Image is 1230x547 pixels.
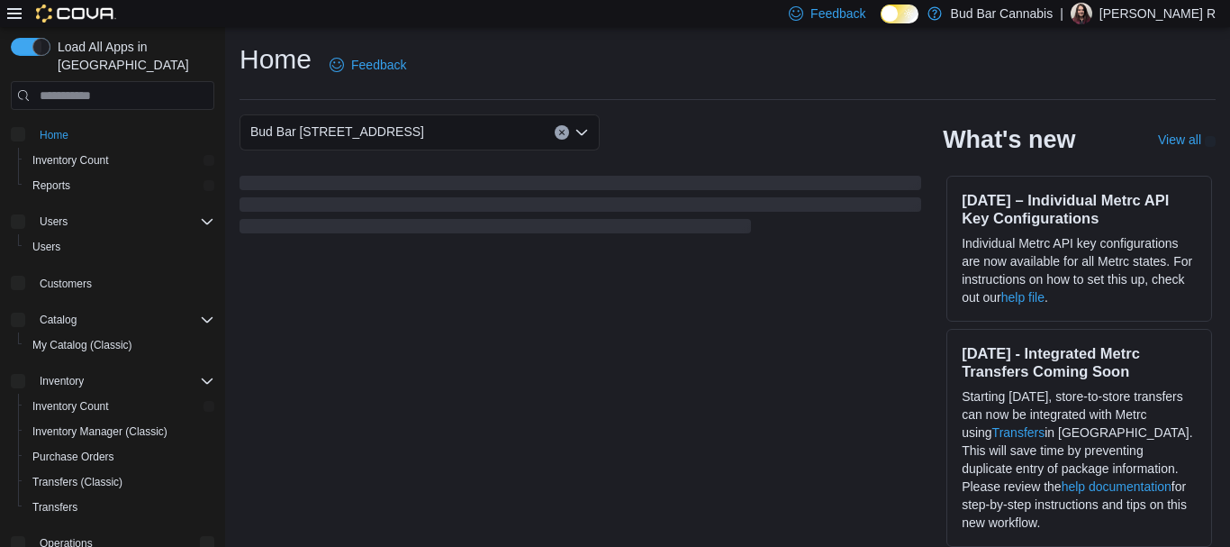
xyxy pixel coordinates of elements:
[25,150,214,171] span: Inventory Count
[810,5,865,23] span: Feedback
[1158,132,1216,147] a: View allExternal link
[18,333,222,358] button: My Catalog (Classic)
[25,497,214,518] span: Transfers
[25,471,214,493] span: Transfers (Classic)
[555,125,569,140] button: Clear input
[18,173,222,198] button: Reports
[25,236,214,258] span: Users
[240,179,921,237] span: Loading
[36,5,116,23] img: Cova
[25,396,116,417] a: Inventory Count
[18,419,222,444] button: Inventory Manager (Classic)
[32,450,114,464] span: Purchase Orders
[40,214,68,229] span: Users
[32,370,214,392] span: Inventory
[32,211,75,232] button: Users
[18,444,222,470] button: Purchase Orders
[962,234,1197,306] p: Individual Metrc API key configurations are now available for all Metrc states. For instructions ...
[32,309,84,331] button: Catalog
[25,446,122,468] a: Purchase Orders
[32,338,132,352] span: My Catalog (Classic)
[32,424,167,439] span: Inventory Manager (Classic)
[32,124,76,146] a: Home
[25,334,140,356] a: My Catalog (Classic)
[351,56,406,74] span: Feedback
[18,495,222,520] button: Transfers
[25,150,116,171] a: Inventory Count
[32,500,77,515] span: Transfers
[1062,479,1171,494] a: help documentation
[32,475,122,489] span: Transfers (Classic)
[962,344,1197,380] h3: [DATE] - Integrated Metrc Transfers Coming Soon
[50,38,214,74] span: Load All Apps in [GEOGRAPHIC_DATA]
[18,394,222,419] button: Inventory Count
[32,153,109,168] span: Inventory Count
[25,471,130,493] a: Transfers (Classic)
[240,41,312,77] h1: Home
[18,234,222,260] button: Users
[1071,3,1092,24] div: Kellie R
[943,125,1075,154] h2: What's new
[32,399,109,414] span: Inventory Count
[18,148,222,173] button: Inventory Count
[4,307,222,333] button: Catalog
[32,273,99,295] a: Customers
[32,240,60,254] span: Users
[881,5,918,23] input: Dark Mode
[32,178,70,193] span: Reports
[32,370,91,392] button: Inventory
[1099,3,1216,24] p: [PERSON_NAME] R
[25,175,77,196] a: Reports
[25,175,214,196] span: Reports
[25,421,214,442] span: Inventory Manager (Classic)
[4,369,222,394] button: Inventory
[25,334,214,356] span: My Catalog (Classic)
[25,396,214,417] span: Inventory Count
[4,209,222,234] button: Users
[40,128,68,142] span: Home
[32,309,214,331] span: Catalog
[40,277,92,291] span: Customers
[25,421,175,442] a: Inventory Manager (Classic)
[18,470,222,495] button: Transfers (Classic)
[4,270,222,296] button: Customers
[25,446,214,468] span: Purchase Orders
[25,497,85,518] a: Transfers
[1205,136,1216,147] svg: External link
[40,374,84,388] span: Inventory
[40,313,77,327] span: Catalog
[962,191,1197,227] h3: [DATE] – Individual Metrc API Key Configurations
[32,123,214,145] span: Home
[250,121,424,142] span: Bud Bar [STREET_ADDRESS]
[32,272,214,295] span: Customers
[25,236,68,258] a: Users
[32,211,214,232] span: Users
[574,125,589,140] button: Open list of options
[962,387,1197,532] p: Starting [DATE], store-to-store transfers can now be integrated with Metrc using in [GEOGRAPHIC_D...
[992,425,1045,440] a: Transfers
[1001,290,1045,305] a: help file
[951,3,1054,24] p: Bud Bar Cannabis
[4,121,222,147] button: Home
[322,47,413,83] a: Feedback
[1060,3,1063,24] p: |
